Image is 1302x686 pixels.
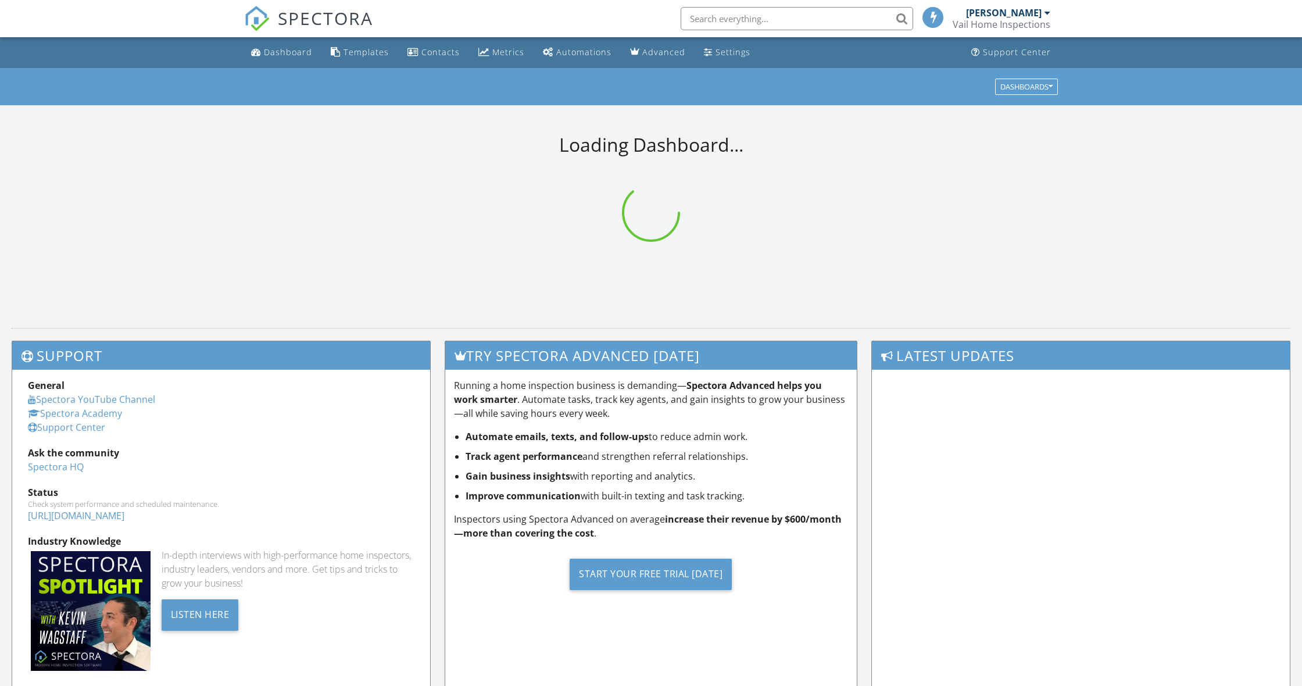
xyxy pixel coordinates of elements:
[421,47,460,58] div: Contacts
[474,42,529,63] a: Metrics
[278,6,373,30] span: SPECTORA
[466,450,582,463] strong: Track agent performance
[244,6,270,31] img: The Best Home Inspection Software - Spectora
[28,460,84,473] a: Spectora HQ
[556,47,611,58] div: Automations
[28,446,414,460] div: Ask the community
[28,485,414,499] div: Status
[953,19,1050,30] div: Vail Home Inspections
[28,379,65,392] strong: General
[162,608,239,620] a: Listen Here
[492,47,524,58] div: Metrics
[454,512,847,540] p: Inspectors using Spectora Advanced on average .
[466,489,847,503] li: with built-in texting and task tracking.
[466,469,847,483] li: with reporting and analytics.
[28,421,105,434] a: Support Center
[264,47,312,58] div: Dashboard
[445,341,856,370] h3: Try spectora advanced [DATE]
[716,47,750,58] div: Settings
[872,341,1290,370] h3: Latest Updates
[454,549,847,599] a: Start Your Free Trial [DATE]
[28,499,414,509] div: Check system performance and scheduled maintenance.
[681,7,913,30] input: Search everything...
[625,42,690,63] a: Advanced
[162,599,239,631] div: Listen Here
[454,513,842,539] strong: increase their revenue by $600/month—more than covering the cost
[454,379,822,406] strong: Spectora Advanced helps you work smarter
[162,548,415,590] div: In-depth interviews with high-performance home inspectors, industry leaders, vendors and more. Ge...
[466,449,847,463] li: and strengthen referral relationships.
[244,16,373,40] a: SPECTORA
[642,47,685,58] div: Advanced
[12,341,430,370] h3: Support
[699,42,755,63] a: Settings
[967,42,1056,63] a: Support Center
[995,78,1058,95] button: Dashboards
[403,42,464,63] a: Contacts
[466,470,570,483] strong: Gain business insights
[246,42,317,63] a: Dashboard
[466,430,847,444] li: to reduce admin work.
[466,490,581,502] strong: Improve communication
[28,407,122,420] a: Spectora Academy
[570,559,732,590] div: Start Your Free Trial [DATE]
[1000,83,1053,91] div: Dashboards
[28,509,124,522] a: [URL][DOMAIN_NAME]
[28,534,414,548] div: Industry Knowledge
[454,378,847,420] p: Running a home inspection business is demanding— . Automate tasks, track key agents, and gain ins...
[28,393,155,406] a: Spectora YouTube Channel
[31,551,151,671] img: Spectoraspolightmain
[466,430,649,443] strong: Automate emails, texts, and follow-ups
[538,42,616,63] a: Automations (Basic)
[966,7,1042,19] div: [PERSON_NAME]
[326,42,394,63] a: Templates
[983,47,1051,58] div: Support Center
[344,47,389,58] div: Templates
